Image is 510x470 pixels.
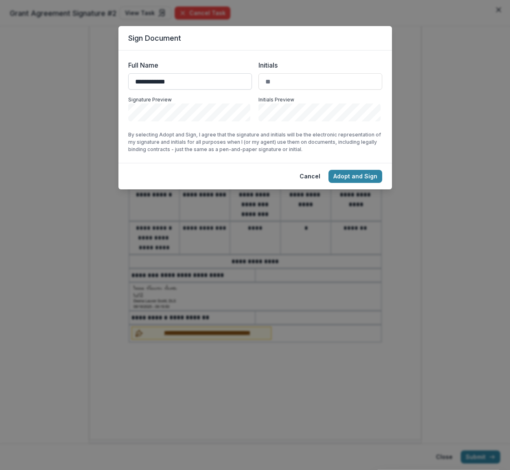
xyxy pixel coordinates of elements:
[128,60,247,70] label: Full Name
[128,96,252,103] p: Signature Preview
[258,96,382,103] p: Initials Preview
[258,60,377,70] label: Initials
[128,131,382,153] p: By selecting Adopt and Sign, I agree that the signature and initials will be the electronic repre...
[118,26,392,51] header: Sign Document
[295,170,325,183] button: Cancel
[328,170,382,183] button: Adopt and Sign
